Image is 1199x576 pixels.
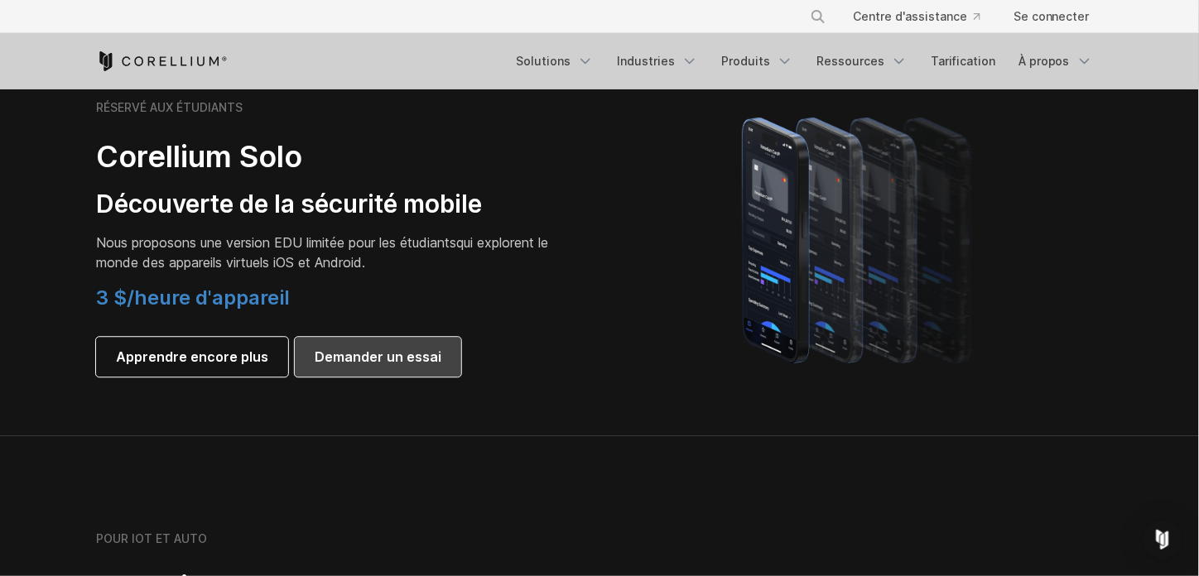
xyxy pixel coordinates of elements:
font: Découverte de la sécurité mobile [96,189,482,218]
font: À propos [1018,54,1070,68]
font: Solutions [516,54,571,68]
a: Apprendre encore plus [96,337,288,377]
font: POUR IOT ET AUTO [96,531,207,545]
div: Open Intercom Messenger [1143,520,1182,559]
font: Demander un essai [315,348,441,365]
font: 3 $/heure d'appareil [96,286,290,310]
font: Ressources [816,54,884,68]
font: Nous proposons une version EDU limitée pour les étudiants [96,234,456,251]
button: Recherche [803,2,833,31]
img: Une gamme de quatre modèles d'iPhone de plus en plus dégradés et flous [709,94,1011,383]
div: Menu de navigation [790,2,1103,31]
font: Produits [721,54,770,68]
font: Se connecter [1014,9,1090,23]
font: Corellium Solo [96,138,302,175]
font: Industries [617,54,675,68]
font: RÉSERVÉ AUX ÉTUDIANTS [96,100,243,114]
font: Tarification [931,54,995,68]
font: Centre d'assistance [853,9,967,23]
font: Apprendre encore plus [116,348,268,365]
div: Menu de navigation [506,46,1103,76]
a: Corellium Accueil [96,51,228,71]
a: Demander un essai [295,337,461,377]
